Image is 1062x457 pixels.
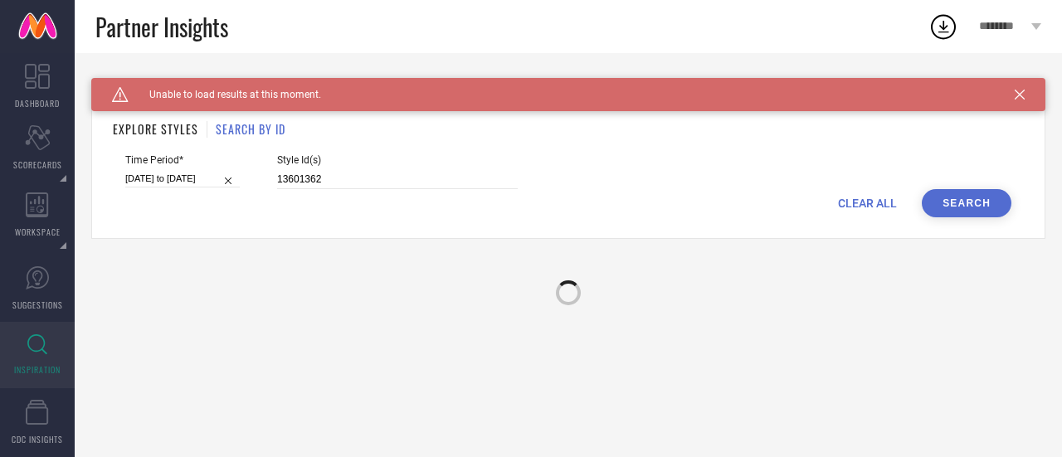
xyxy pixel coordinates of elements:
span: WORKSPACE [15,226,61,238]
span: Style Id(s) [277,154,518,166]
span: Partner Insights [95,10,228,44]
span: CDC INSIGHTS [12,433,63,445]
input: Enter comma separated style ids e.g. 12345, 67890 [277,170,518,189]
span: INSPIRATION [14,363,61,376]
input: Select time period [125,170,240,187]
span: SUGGESTIONS [12,299,63,311]
span: CLEAR ALL [838,197,897,210]
h1: SEARCH BY ID [216,120,285,138]
div: Back TO Dashboard [91,78,1045,90]
span: SCORECARDS [13,158,62,171]
span: Unable to load results at this moment. [129,89,321,100]
h1: EXPLORE STYLES [113,120,198,138]
span: DASHBOARD [15,97,60,109]
button: Search [922,189,1011,217]
span: Time Period* [125,154,240,166]
div: Open download list [928,12,958,41]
